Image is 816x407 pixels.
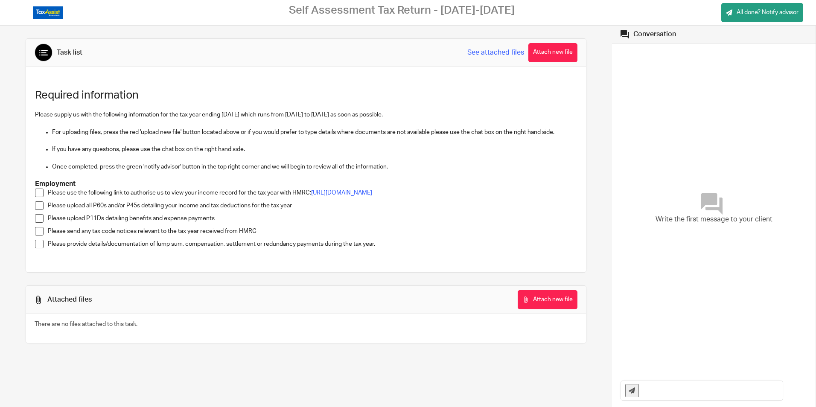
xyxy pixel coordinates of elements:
p: Please send any tax code notices relevant to the tax year received from HMRC [48,227,577,235]
p: Please use the following link to authorise us to view your income record for the tax year with HMRC: [48,189,577,197]
button: Attach new file [518,290,577,309]
strong: Employment [35,180,76,187]
a: See attached files [467,48,524,58]
h2: Self Assessment Tax Return - [DATE]-[DATE] [289,4,515,17]
h1: Required information [35,89,577,102]
div: Conversation [633,30,676,39]
p: Please upload P11Ds detailing benefits and expense payments [48,214,577,223]
div: Task list [57,48,82,57]
p: Once completed, press the green 'notify advisor' button in the top right corner and we will begin... [52,163,577,171]
a: [URL][DOMAIN_NAME] [311,190,372,196]
span: There are no files attached to this task. [35,321,137,327]
span: All done? Notify advisor [737,8,799,17]
p: For uploading files, press the red 'upload new file' button located above or if you would prefer ... [52,128,577,137]
img: Logo_TaxAssistAccountants_FullColour_RGB.png [33,6,63,19]
a: All done? Notify advisor [721,3,803,22]
p: If you have any questions, please use the chat box on the right hand side. [52,145,577,154]
p: Please provide details/documentation of lump sum, compensation, settlement or redundancy payments... [48,240,577,248]
span: Write the first message to your client [656,215,772,224]
p: Please supply us with the following information for the tax year ending [DATE] which runs from [D... [35,110,577,119]
p: Please upload all P60s and/or P45s detailing your income and tax deductions for the tax year [48,201,577,210]
button: Attach new file [528,43,577,62]
div: Attached files [47,295,92,304]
